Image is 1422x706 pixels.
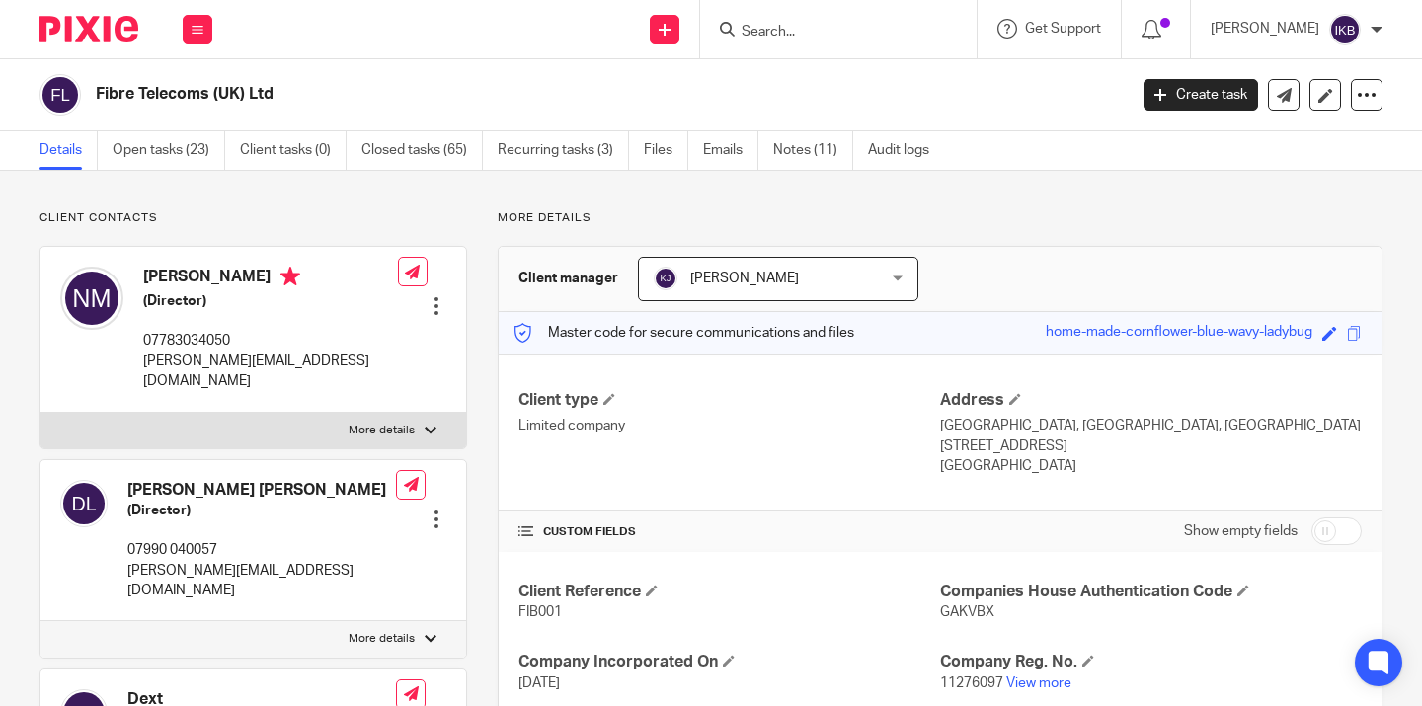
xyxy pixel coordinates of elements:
[940,456,1362,476] p: [GEOGRAPHIC_DATA]
[518,676,560,690] span: [DATE]
[703,131,758,170] a: Emails
[498,131,629,170] a: Recurring tasks (3)
[1025,22,1101,36] span: Get Support
[349,631,415,647] p: More details
[690,272,799,285] span: [PERSON_NAME]
[143,331,398,351] p: 07783034050
[127,480,396,501] h4: [PERSON_NAME] [PERSON_NAME]
[113,131,225,170] a: Open tasks (23)
[740,24,917,41] input: Search
[39,131,98,170] a: Details
[1329,14,1361,45] img: svg%3E
[1144,79,1258,111] a: Create task
[940,652,1362,672] h4: Company Reg. No.
[280,267,300,286] i: Primary
[498,210,1382,226] p: More details
[940,605,994,619] span: GAKVBX
[1211,19,1319,39] p: [PERSON_NAME]
[773,131,853,170] a: Notes (11)
[143,291,398,311] h5: (Director)
[654,267,677,290] img: svg%3E
[60,480,108,527] img: svg%3E
[143,352,398,392] p: [PERSON_NAME][EMAIL_ADDRESS][DOMAIN_NAME]
[127,540,396,560] p: 07990 040057
[518,416,940,435] p: Limited company
[1046,322,1312,345] div: home-made-cornflower-blue-wavy-ladybug
[96,84,910,105] h2: Fibre Telecoms (UK) Ltd
[361,131,483,170] a: Closed tasks (65)
[39,74,81,116] img: svg%3E
[940,390,1362,411] h4: Address
[39,210,467,226] p: Client contacts
[940,416,1362,435] p: [GEOGRAPHIC_DATA], [GEOGRAPHIC_DATA], [GEOGRAPHIC_DATA]
[349,423,415,438] p: More details
[518,390,940,411] h4: Client type
[518,652,940,672] h4: Company Incorporated On
[518,605,562,619] span: FIB001
[868,131,944,170] a: Audit logs
[518,582,940,602] h4: Client Reference
[518,524,940,540] h4: CUSTOM FIELDS
[143,267,398,291] h4: [PERSON_NAME]
[644,131,688,170] a: Files
[127,561,396,601] p: [PERSON_NAME][EMAIL_ADDRESS][DOMAIN_NAME]
[240,131,347,170] a: Client tasks (0)
[39,16,138,42] img: Pixie
[127,501,396,520] h5: (Director)
[1006,676,1071,690] a: View more
[1184,521,1298,541] label: Show empty fields
[518,269,618,288] h3: Client manager
[513,323,854,343] p: Master code for secure communications and files
[60,267,123,330] img: svg%3E
[940,436,1362,456] p: [STREET_ADDRESS]
[940,676,1003,690] span: 11276097
[940,582,1362,602] h4: Companies House Authentication Code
